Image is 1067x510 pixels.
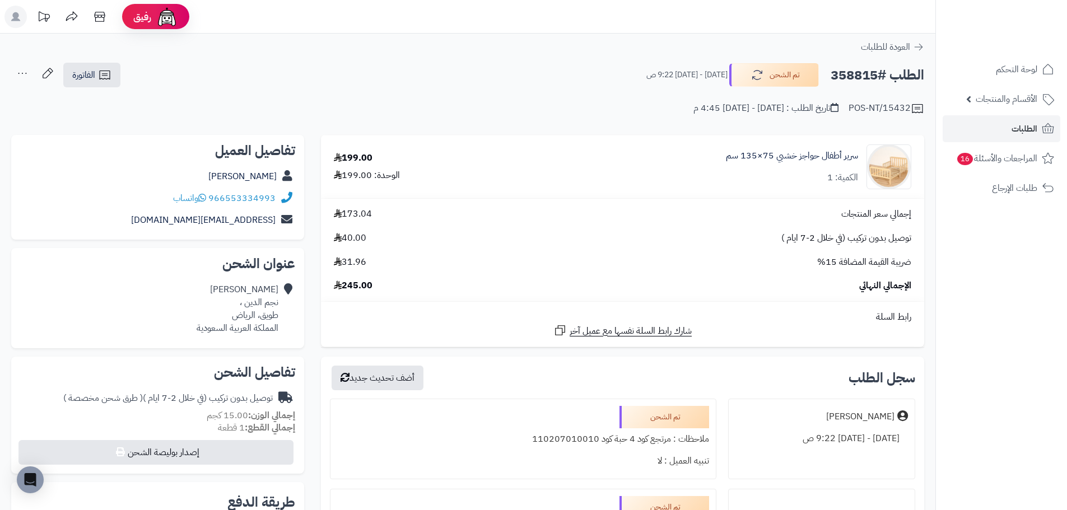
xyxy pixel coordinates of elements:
[332,366,423,390] button: أضف تحديث جديد
[827,171,858,184] div: الكمية: 1
[131,213,276,227] a: [EMAIL_ADDRESS][DOMAIN_NAME]
[735,428,908,450] div: [DATE] - [DATE] 9:22 ص
[63,392,273,405] div: توصيل بدون تركيب (في خلال 2-7 ايام )
[726,149,858,162] a: سرير أطفال حواجز خشبي 75×135 سم
[826,410,894,423] div: [PERSON_NAME]
[325,311,920,324] div: رابط السلة
[208,191,276,205] a: 966553334993
[20,257,295,270] h2: عنوان الشحن
[553,324,692,338] a: شارك رابط السلة نفسها مع عميل آخر
[337,450,709,472] div: تنبيه العميل : لا
[849,371,915,385] h3: سجل الطلب
[619,406,709,428] div: تم الشحن
[976,91,1037,107] span: الأقسام والمنتجات
[693,102,838,115] div: تاريخ الطلب : [DATE] - [DATE] 4:45 م
[30,6,58,31] a: تحديثات المنصة
[849,102,924,115] div: POS-NT/15432
[334,208,372,221] span: 173.04
[218,421,295,434] small: 1 قطعة
[570,325,692,338] span: شارك رابط السلة نفسها مع عميل آخر
[245,421,295,434] strong: إجمالي القطع:
[334,256,366,269] span: 31.96
[943,115,1060,142] a: الطلبات
[18,440,293,465] button: إصدار بوليصة الشحن
[817,256,911,269] span: ضريبة القيمة المضافة 15%
[334,152,372,165] div: 199.00
[334,232,366,245] span: 40.00
[197,283,278,334] div: [PERSON_NAME] نجم الدين ، طويق، الرياض المملكة العربية السعودية
[20,144,295,157] h2: تفاصيل العميل
[334,169,400,182] div: الوحدة: 199.00
[861,40,924,54] a: العودة للطلبات
[781,232,911,245] span: توصيل بدون تركيب (في خلال 2-7 ايام )
[992,180,1037,196] span: طلبات الإرجاع
[133,10,151,24] span: رفيق
[861,40,910,54] span: العودة للطلبات
[841,208,911,221] span: إجمالي سعر المنتجات
[207,409,295,422] small: 15.00 كجم
[227,495,295,509] h2: طريقة الدفع
[248,409,295,422] strong: إجمالي الوزن:
[859,279,911,292] span: الإجمالي النهائي
[173,191,206,205] a: واتساب
[943,175,1060,202] a: طلبات الإرجاع
[943,145,1060,172] a: المراجعات والأسئلة16
[72,68,95,82] span: الفاتورة
[1012,121,1037,137] span: الطلبات
[729,63,819,87] button: تم الشحن
[646,69,728,81] small: [DATE] - [DATE] 9:22 ص
[17,466,44,493] div: Open Intercom Messenger
[991,30,1056,54] img: logo-2.png
[20,366,295,379] h2: تفاصيل الشحن
[337,428,709,450] div: ملاحظات : مرتجع كود 4 حبة كود 110207010010
[957,153,973,165] span: 16
[63,63,120,87] a: الفاتورة
[208,170,277,183] a: [PERSON_NAME]
[956,151,1037,166] span: المراجعات والأسئلة
[996,62,1037,77] span: لوحة التحكم
[831,64,924,87] h2: الطلب #358815
[867,144,911,189] img: 1744806428-2-90x90.jpg
[63,391,143,405] span: ( طرق شحن مخصصة )
[156,6,178,28] img: ai-face.png
[943,56,1060,83] a: لوحة التحكم
[334,279,372,292] span: 245.00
